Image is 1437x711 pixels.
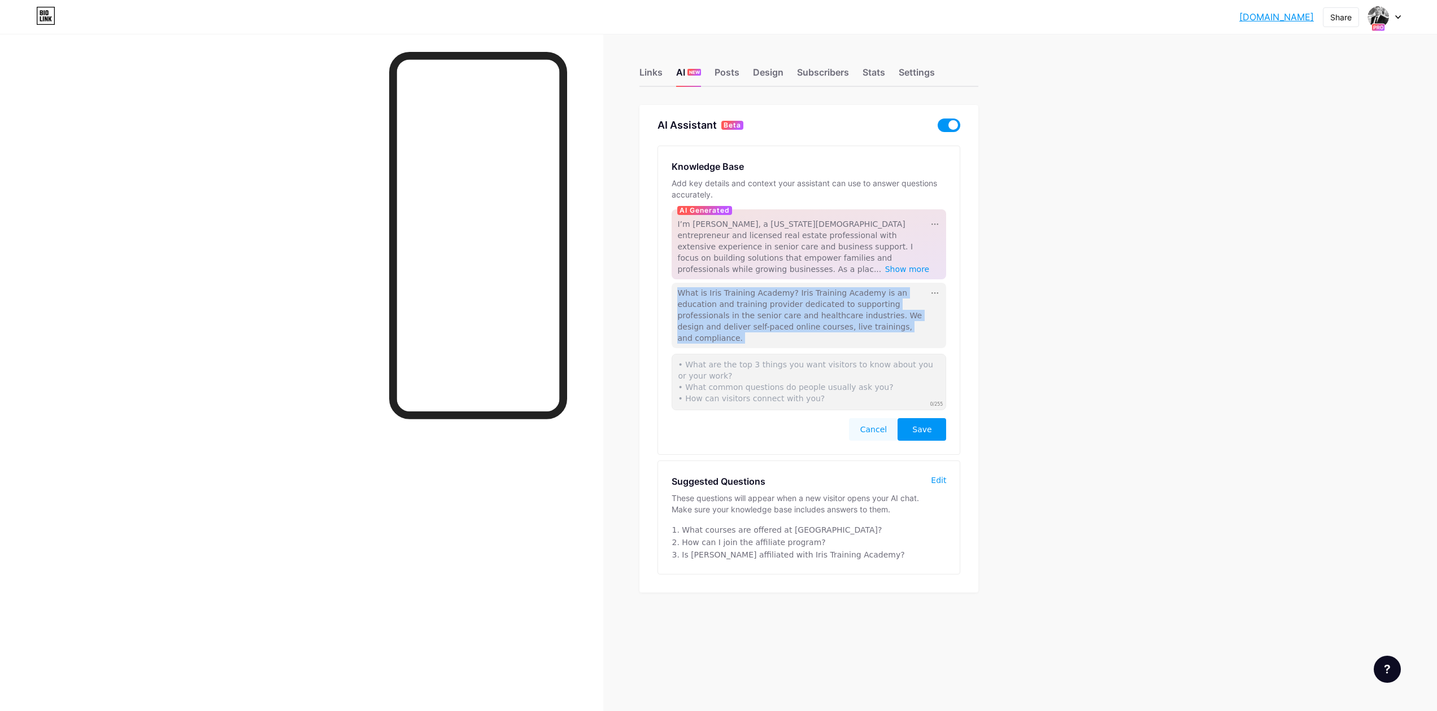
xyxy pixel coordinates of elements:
[677,220,913,274] span: I’m [PERSON_NAME], a [US_STATE][DEMOGRAPHIC_DATA] entrepreneur and licensed real estate professio...
[899,65,935,86] div: Settings
[930,401,943,408] span: 0/255
[1368,6,1389,28] img: louieochoa
[931,475,946,486] div: Edit
[849,418,898,441] button: Cancel
[672,549,904,560] div: 3. Is [PERSON_NAME] affiliated with Iris Training Academy?
[753,65,783,86] div: Design
[677,288,922,343] span: What is Iris Training Academy? Iris Training Academy is an education and training provider dedica...
[1330,11,1352,23] div: Share
[672,537,825,548] div: 2. How can I join the affiliate program?
[912,424,931,435] span: Save
[672,475,765,488] div: Suggested Questions
[715,65,739,86] div: Posts
[672,160,744,173] div: Knowledge Base
[885,265,930,274] span: Show more
[797,65,849,86] div: Subscribers
[898,418,946,441] button: Save
[676,65,701,86] div: AI
[1239,10,1314,24] a: [DOMAIN_NAME]
[639,65,663,86] div: Links
[672,493,931,515] div: These questions will appear when a new visitor opens your AI chat. Make sure your knowledge base ...
[724,121,741,130] span: Beta
[672,178,946,200] div: Add key details and context your assistant can use to answer questions accurately.
[863,65,885,86] div: Stats
[672,524,882,536] div: 1. What courses are offered at [GEOGRAPHIC_DATA]?
[657,118,717,132] div: AI Assistant
[680,206,730,215] span: AI Generated
[689,69,700,76] span: NEW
